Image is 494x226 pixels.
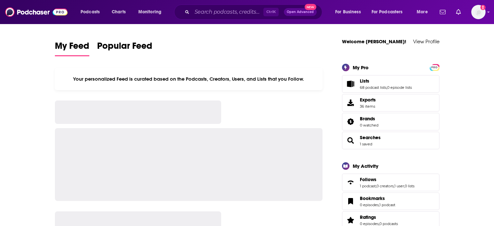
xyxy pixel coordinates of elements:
[405,184,414,188] a: 0 lists
[360,184,376,188] a: 1 podcast
[412,7,436,17] button: open menu
[344,98,357,107] span: Exports
[97,40,152,55] span: Popular Feed
[360,97,376,103] span: Exports
[342,132,439,149] span: Searches
[471,5,486,19] button: Show profile menu
[138,7,161,17] span: Monitoring
[344,197,357,206] a: Bookmarks
[353,163,378,169] div: My Activity
[342,94,439,112] a: Exports
[360,214,376,220] span: Ratings
[360,221,379,226] a: 0 episodes
[134,7,170,17] button: open menu
[360,203,379,207] a: 0 episodes
[387,85,412,90] a: 0 episode lists
[55,40,89,55] span: My Feed
[344,79,357,88] a: Lists
[305,4,316,10] span: New
[97,40,152,56] a: Popular Feed
[360,78,412,84] a: Lists
[192,7,263,17] input: Search podcasts, credits, & more...
[112,7,126,17] span: Charts
[360,195,385,201] span: Bookmarks
[360,177,376,182] span: Follows
[180,5,328,20] div: Search podcasts, credits, & more...
[342,113,439,130] span: Brands
[437,7,448,18] a: Show notifications dropdown
[344,136,357,145] a: Searches
[394,184,404,188] a: 1 user
[81,7,100,17] span: Podcasts
[379,221,398,226] a: 0 podcasts
[342,174,439,191] span: Follows
[404,184,405,188] span: ,
[480,5,486,10] svg: Add a profile image
[331,7,369,17] button: open menu
[55,40,89,56] a: My Feed
[453,7,463,18] a: Show notifications dropdown
[413,38,439,45] a: View Profile
[284,8,317,16] button: Open AdvancedNew
[360,78,369,84] span: Lists
[367,7,412,17] button: open menu
[344,178,357,187] a: Follows
[360,104,376,109] span: 36 items
[335,7,361,17] span: For Business
[287,10,314,14] span: Open Advanced
[360,177,414,182] a: Follows
[76,7,108,17] button: open menu
[360,195,395,201] a: Bookmarks
[386,85,387,90] span: ,
[108,7,130,17] a: Charts
[342,193,439,210] span: Bookmarks
[360,116,378,122] a: Brands
[417,7,428,17] span: More
[353,64,369,71] div: My Pro
[344,216,357,225] a: Ratings
[360,214,398,220] a: Ratings
[360,142,372,146] a: 1 saved
[342,38,406,45] a: Welcome [PERSON_NAME]!
[360,85,386,90] a: 68 podcast lists
[471,5,486,19] img: User Profile
[360,116,375,122] span: Brands
[471,5,486,19] span: Logged in as NickG
[344,117,357,126] a: Brands
[431,65,438,70] span: PRO
[360,135,381,140] a: Searches
[431,64,438,69] a: PRO
[263,8,279,16] span: Ctrl K
[5,6,68,18] img: Podchaser - Follow, Share and Rate Podcasts
[360,123,378,127] a: 0 watched
[376,184,394,188] a: 0 creators
[379,203,395,207] a: 1 podcast
[55,68,323,90] div: Your personalized Feed is curated based on the Podcasts, Creators, Users, and Lists that you Follow.
[342,75,439,93] span: Lists
[372,7,403,17] span: For Podcasters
